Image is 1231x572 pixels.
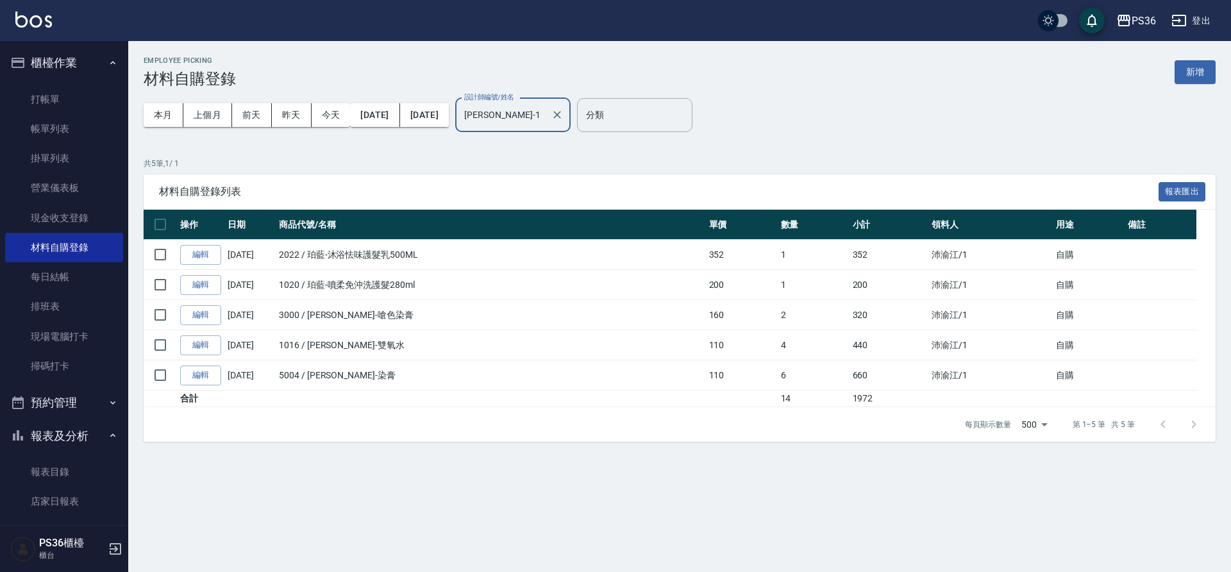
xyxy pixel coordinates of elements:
[5,517,123,546] a: 互助日報表
[850,391,929,407] td: 1972
[850,240,929,270] td: 352
[224,360,276,391] td: [DATE]
[276,270,706,300] td: 1020 / 珀藍-噴柔免沖洗護髮280ml
[5,487,123,516] a: 店家日報表
[224,330,276,360] td: [DATE]
[224,240,276,270] td: [DATE]
[177,391,224,407] td: 合計
[928,210,1053,240] th: 領料人
[1053,210,1125,240] th: 用途
[778,391,850,407] td: 14
[276,300,706,330] td: 3000 / [PERSON_NAME]-嗆色染膏
[180,275,221,295] a: 編輯
[1053,270,1125,300] td: 自購
[5,262,123,292] a: 每日結帳
[1159,185,1206,197] a: 報表匯出
[224,300,276,330] td: [DATE]
[177,210,224,240] th: 操作
[965,419,1011,430] p: 每頁顯示數量
[180,305,221,325] a: 編輯
[5,85,123,114] a: 打帳單
[39,537,105,550] h5: PS36櫃檯
[232,103,272,127] button: 前天
[144,70,236,88] h3: 材料自購登錄
[1053,300,1125,330] td: 自購
[850,330,929,360] td: 440
[10,536,36,562] img: Person
[180,245,221,265] a: 編輯
[706,210,778,240] th: 單價
[276,330,706,360] td: 1016 / [PERSON_NAME]-雙氧水
[1016,407,1052,442] div: 500
[15,12,52,28] img: Logo
[5,386,123,419] button: 預約管理
[276,360,706,391] td: 5004 / [PERSON_NAME]-染膏
[180,335,221,355] a: 編輯
[928,360,1053,391] td: 沛渝江 /1
[1175,60,1216,84] button: 新增
[706,270,778,300] td: 200
[5,233,123,262] a: 材料自購登錄
[350,103,399,127] button: [DATE]
[706,330,778,360] td: 110
[706,300,778,330] td: 160
[928,270,1053,300] td: 沛渝江 /1
[272,103,312,127] button: 昨天
[706,360,778,391] td: 110
[928,300,1053,330] td: 沛渝江 /1
[1079,8,1105,33] button: save
[183,103,232,127] button: 上個月
[464,92,514,102] label: 設計師編號/姓名
[276,240,706,270] td: 2022 / 珀藍-沐浴怯味護髮乳500ML
[224,210,276,240] th: 日期
[5,114,123,144] a: 帳單列表
[1175,65,1216,78] a: 新增
[144,56,236,65] h2: Employee Picking
[159,185,1159,198] span: 材料自購登錄列表
[1125,210,1196,240] th: 備註
[5,173,123,203] a: 營業儀表板
[5,419,123,453] button: 報表及分析
[5,457,123,487] a: 報表目錄
[5,203,123,233] a: 現金收支登錄
[1166,9,1216,33] button: 登出
[5,144,123,173] a: 掛單列表
[778,300,850,330] td: 2
[928,240,1053,270] td: 沛渝江 /1
[850,300,929,330] td: 320
[706,240,778,270] td: 352
[39,550,105,561] p: 櫃台
[850,360,929,391] td: 660
[1073,419,1135,430] p: 第 1–5 筆 共 5 筆
[1132,13,1156,29] div: PS36
[312,103,351,127] button: 今天
[778,240,850,270] td: 1
[928,330,1053,360] td: 沛渝江 /1
[5,351,123,381] a: 掃碼打卡
[1053,240,1125,270] td: 自購
[778,210,850,240] th: 數量
[548,106,566,124] button: Clear
[180,366,221,385] a: 編輯
[1053,330,1125,360] td: 自購
[778,330,850,360] td: 4
[778,270,850,300] td: 1
[1111,8,1161,34] button: PS36
[224,270,276,300] td: [DATE]
[400,103,449,127] button: [DATE]
[850,270,929,300] td: 200
[144,158,1216,169] p: 共 5 筆, 1 / 1
[5,292,123,321] a: 排班表
[5,322,123,351] a: 現場電腦打卡
[778,360,850,391] td: 6
[1159,182,1206,202] button: 報表匯出
[1053,360,1125,391] td: 自購
[144,103,183,127] button: 本月
[5,46,123,80] button: 櫃檯作業
[276,210,706,240] th: 商品代號/名稱
[850,210,929,240] th: 小計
